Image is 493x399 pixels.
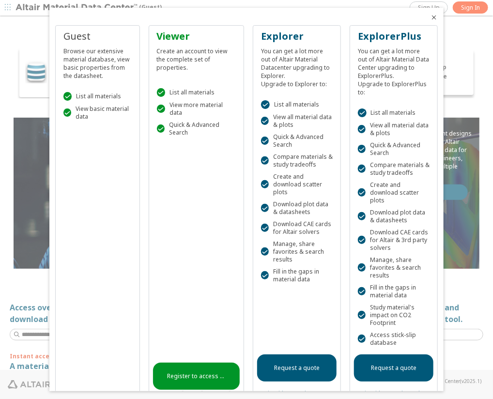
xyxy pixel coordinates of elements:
div: You can get a lot more out of Altair Material Data Center upgrading to ExplorerPlus. Upgrade to E... [358,43,430,96]
div: Create and download scatter plots [358,181,430,204]
div: Quick & Advanced Search [261,133,333,149]
div:  [358,108,367,117]
div:  [261,156,269,165]
div: Browse our extensive material database, view basic properties from the datasheet. [63,43,132,80]
div: Download CAE cards for Altair & 3rd party solvers [358,229,430,252]
div:  [358,188,366,197]
div:  [261,180,269,189]
div: Manage, share favorites & search results [261,240,333,263]
div: Download plot data & datasheets [261,200,333,216]
div: Fill in the gaps in material data [261,268,333,283]
div:  [63,92,72,101]
div: Access stick-slip database [358,331,430,347]
div: Download plot data & datasheets [358,209,430,224]
div: Quick & Advanced Search [157,121,236,137]
div:  [157,124,165,133]
div:  [358,125,366,134]
div: You can get a lot more out of Altair Material Datacenter upgrading to Explorer. Upgrade to Explor... [261,43,333,88]
div:  [261,271,269,280]
div:  [358,212,366,221]
div:  [358,145,366,153]
div: View all material data & plots [358,122,430,137]
div: List all materials [358,108,430,117]
div:  [261,224,269,232]
a: Register to access instantly [153,363,240,390]
div:  [157,105,165,113]
div:  [358,311,366,320]
div:  [358,335,366,343]
a: Request a quote [257,354,337,382]
div:  [358,165,366,173]
div: View all material data & plots [261,113,333,129]
div: Download CAE cards for Altair solvers [261,220,333,236]
div: List all materials [157,88,236,97]
div:  [358,287,366,296]
div:  [358,236,366,245]
div: List all materials [63,92,132,101]
div:  [261,137,269,145]
div: Viewer [157,30,236,43]
div: Compare materials & study tradeoffs [358,161,430,177]
div: Manage, share favorites & search results [358,256,430,279]
div: Compare materials & study tradeoffs [261,153,333,169]
div:  [261,204,269,213]
div: ExplorerPlus [358,30,430,43]
button: Close [430,14,438,21]
div: View basic material data [63,105,132,121]
div: Guest [63,30,132,43]
div: View more material data [157,101,236,117]
div: Create an account to view the complete set of properties. [157,43,236,72]
div: List all materials [261,100,333,109]
div:  [63,108,71,117]
div:  [358,263,366,272]
div: Quick & Advanced Search [358,141,430,157]
div: Study material's impact on CO2 Footprint [358,304,430,327]
div:  [261,117,269,125]
div:  [261,247,269,256]
a: Request a quote [354,354,433,382]
div: Explorer [261,30,333,43]
div: Fill in the gaps in material data [358,284,430,299]
div: Create and download scatter plots [261,173,333,196]
div:  [157,88,166,97]
div:  [261,100,270,109]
